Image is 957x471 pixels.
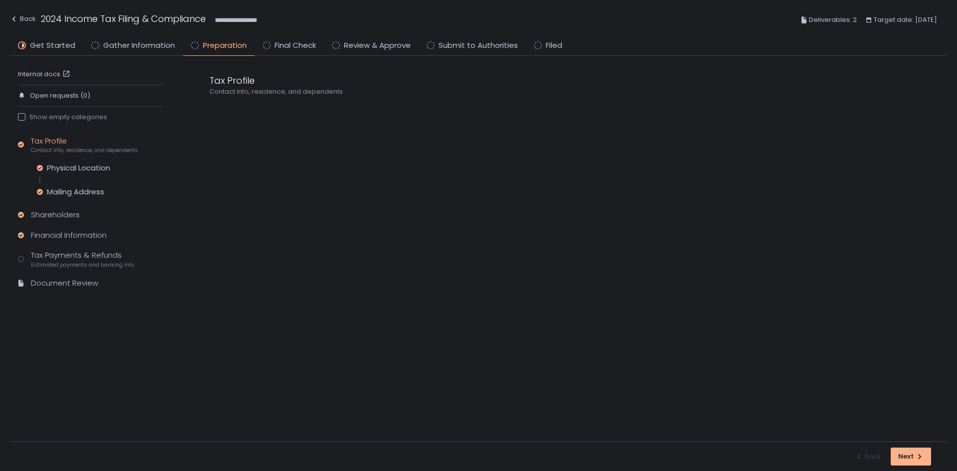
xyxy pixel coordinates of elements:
span: Filed [546,40,562,51]
span: Open requests (0) [30,91,90,100]
div: Physical Location [47,163,110,173]
span: Get Started [30,40,75,51]
div: Mailing Address [47,187,104,197]
div: Tax Profile [209,74,688,87]
h1: 2024 Income Tax Filing & Compliance [41,12,206,25]
span: Deliverables: 2 [809,14,857,26]
button: Next [891,448,931,466]
div: Tax Payments & Refunds [31,250,134,269]
div: Document Review [31,278,98,289]
span: Estimated payments and banking info [31,261,134,269]
span: Target date: [DATE] [874,14,937,26]
div: Next [898,452,924,461]
span: Preparation [203,40,247,51]
span: Contact info, residence, and dependents [31,147,138,154]
div: Tax Profile [31,136,138,155]
div: Contact info, residence, and dependents [209,87,688,96]
span: Final Check [275,40,316,51]
button: Back [10,12,36,28]
div: Financial Information [31,230,107,241]
div: Shareholders [31,209,80,221]
span: Gather Information [103,40,175,51]
a: Internal docs [18,70,72,79]
span: Submit to Authorities [439,40,518,51]
span: Review & Approve [344,40,411,51]
div: Back [10,13,36,25]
